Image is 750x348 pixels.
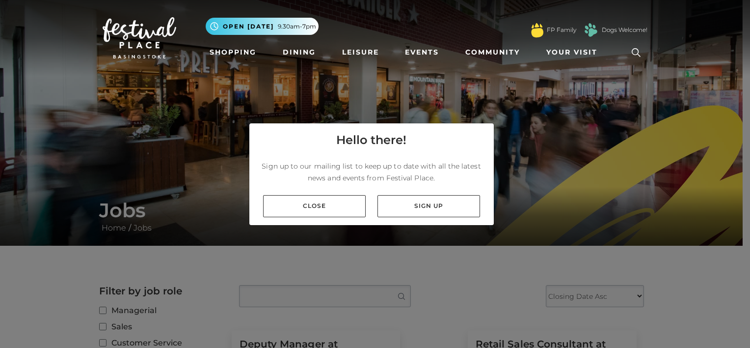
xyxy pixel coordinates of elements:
[223,22,274,31] span: Open [DATE]
[103,17,176,58] img: Festival Place Logo
[338,43,383,61] a: Leisure
[547,26,576,34] a: FP Family
[206,18,319,35] button: Open [DATE] 9.30am-7pm
[206,43,260,61] a: Shopping
[602,26,647,34] a: Dogs Welcome!
[278,22,316,31] span: 9.30am-7pm
[542,43,606,61] a: Your Visit
[546,47,597,58] span: Your Visit
[279,43,320,61] a: Dining
[461,43,524,61] a: Community
[263,195,366,217] a: Close
[377,195,480,217] a: Sign up
[401,43,443,61] a: Events
[257,160,486,184] p: Sign up to our mailing list to keep up to date with all the latest news and events from Festival ...
[336,131,406,149] h4: Hello there!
